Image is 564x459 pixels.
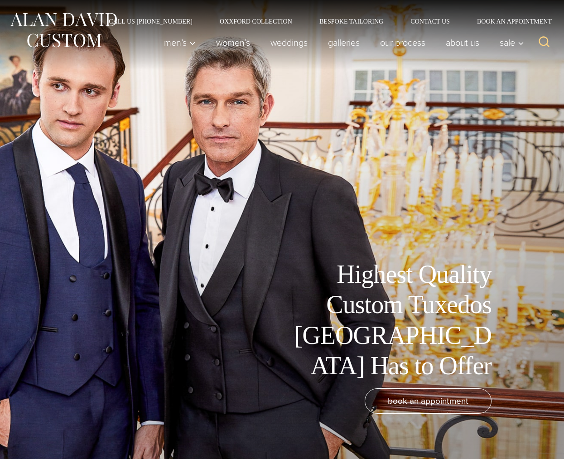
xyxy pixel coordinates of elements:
[502,432,555,454] iframe: Opens a widget where you can chat to one of our agents
[318,34,370,52] a: Galleries
[260,34,318,52] a: weddings
[154,34,529,52] nav: Primary Navigation
[95,18,555,24] nav: Secondary Navigation
[463,18,555,24] a: Book an Appointment
[9,10,118,50] img: Alan David Custom
[164,38,196,47] span: Men’s
[365,388,492,414] a: book an appointment
[206,34,260,52] a: Women’s
[370,34,436,52] a: Our Process
[397,18,463,24] a: Contact Us
[500,38,524,47] span: Sale
[388,394,468,407] span: book an appointment
[533,32,555,53] button: View Search Form
[206,18,306,24] a: Oxxford Collection
[306,18,397,24] a: Bespoke Tailoring
[436,34,490,52] a: About Us
[95,18,206,24] a: Call Us [PHONE_NUMBER]
[288,259,492,381] h1: Highest Quality Custom Tuxedos [GEOGRAPHIC_DATA] Has to Offer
